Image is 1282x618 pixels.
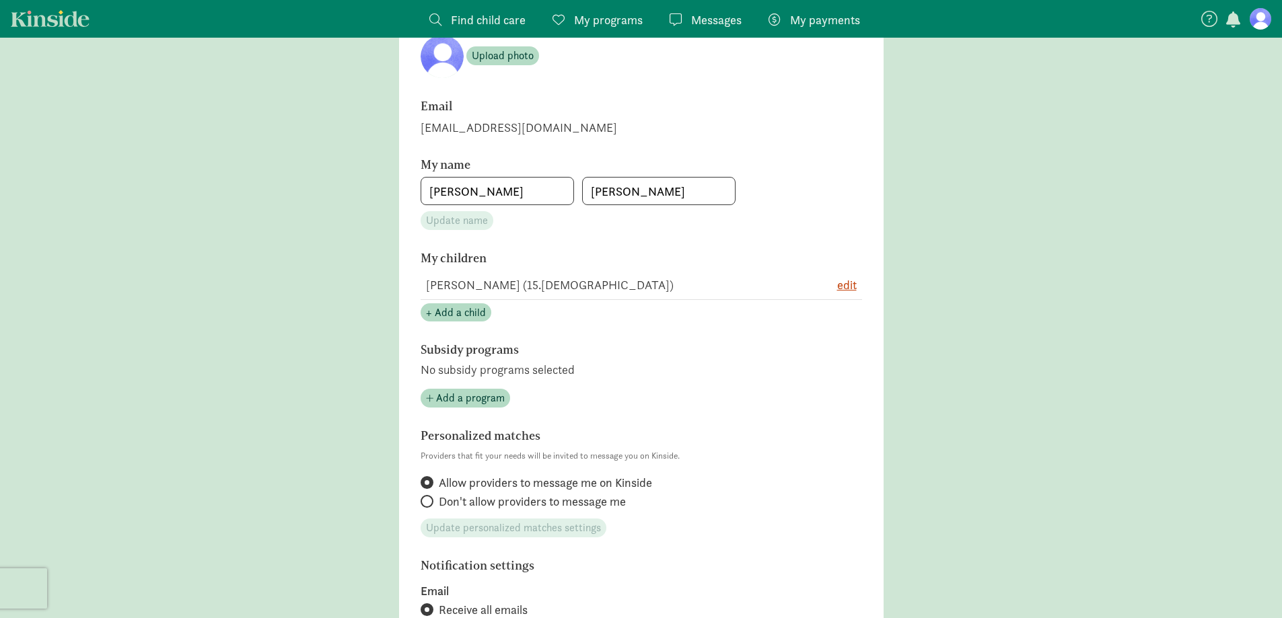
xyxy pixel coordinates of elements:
span: My payments [790,11,860,29]
span: My programs [574,11,643,29]
div: [EMAIL_ADDRESS][DOMAIN_NAME] [421,118,862,137]
span: Allow providers to message me on Kinside [439,475,652,491]
button: Update name [421,211,493,230]
h6: Email [421,100,791,113]
h6: Personalized matches [421,429,791,442]
span: Update name [426,213,488,229]
label: Email [421,583,862,599]
span: Don't allow providers to message me [439,494,626,510]
p: Providers that fit your needs will be invited to message you on Kinside. [421,448,862,464]
p: No subsidy programs selected [421,362,862,378]
h6: My children [421,252,791,265]
span: Messages [691,11,742,29]
span: + Add a child [426,305,486,321]
span: Find child care [451,11,526,29]
span: Upload photo [472,48,534,64]
button: Update personalized matches settings [421,518,606,537]
button: + Add a child [421,303,491,322]
button: Add a program [421,389,510,408]
td: [PERSON_NAME] (15.[DEMOGRAPHIC_DATA]) [421,270,795,300]
h6: Notification settings [421,559,791,572]
input: Last name [583,178,735,204]
button: edit [837,276,857,294]
h6: Subsidy programs [421,343,791,356]
span: Update personalized matches settings [426,520,601,536]
span: Receive all emails [439,602,528,618]
span: Add a program [436,390,505,406]
input: First name [421,178,573,204]
h6: My name [421,158,791,171]
a: Kinside [11,10,90,27]
button: Upload photo [466,46,539,65]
